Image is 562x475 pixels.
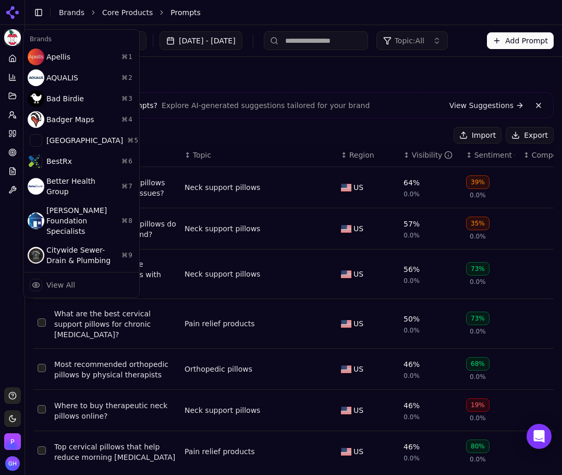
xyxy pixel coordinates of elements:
[28,111,44,128] img: Badger Maps
[23,29,140,298] div: Current brand: Core Products
[46,280,75,290] div: View All
[26,172,137,201] div: Better Health Group
[26,46,137,67] div: Apellis
[28,90,44,107] img: Bad Birdie
[28,132,44,149] img: Berkshire
[121,53,133,61] span: ⌘ 1
[28,178,44,195] img: Better Health Group
[26,201,137,241] div: [PERSON_NAME] Foundation Specialists
[121,94,133,103] span: ⌘ 3
[26,88,137,109] div: Bad Birdie
[26,109,137,130] div: Badger Maps
[26,32,137,46] div: Brands
[26,67,137,88] div: AQUALIS
[121,182,133,191] span: ⌘ 7
[28,212,44,229] img: Cantey Foundation Specialists
[121,251,133,259] span: ⌘ 9
[28,153,44,170] img: BestRx
[26,130,137,151] div: [GEOGRAPHIC_DATA]
[26,241,137,270] div: Citywide Sewer-Drain & Plumbing
[28,49,44,65] img: Apellis
[121,217,133,225] span: ⌘ 8
[121,115,133,124] span: ⌘ 4
[28,247,44,264] img: Citywide Sewer-Drain & Plumbing
[121,157,133,165] span: ⌘ 6
[121,74,133,82] span: ⌘ 2
[28,69,44,86] img: AQUALIS
[26,151,137,172] div: BestRx
[127,136,139,145] span: ⌘ 5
